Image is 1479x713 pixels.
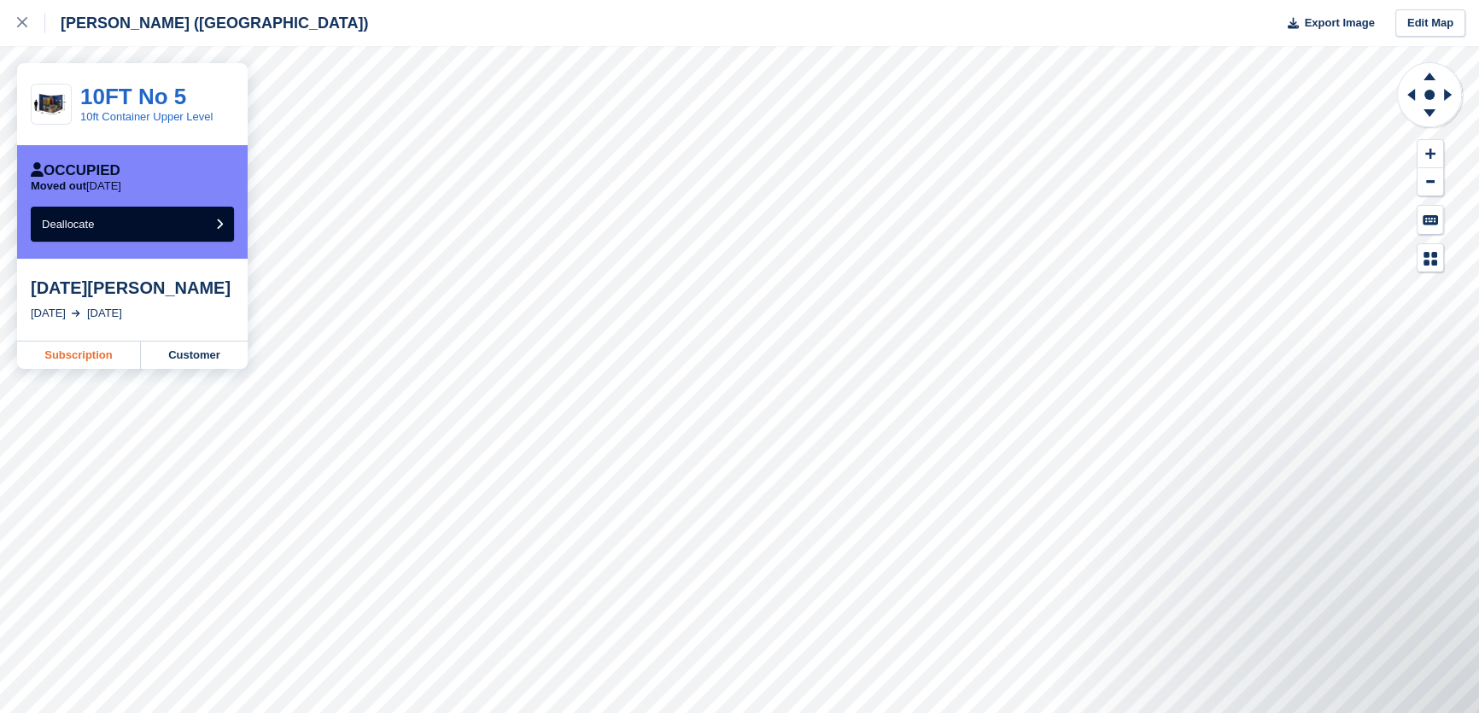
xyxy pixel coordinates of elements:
[80,110,213,123] a: 10ft Container Upper Level
[42,218,94,231] span: Deallocate
[31,179,86,192] span: Moved out
[1418,168,1443,196] button: Zoom Out
[1277,9,1375,38] button: Export Image
[1395,9,1465,38] a: Edit Map
[31,278,234,298] div: [DATE][PERSON_NAME]
[31,207,234,242] button: Deallocate
[17,342,141,369] a: Subscription
[1418,206,1443,234] button: Keyboard Shortcuts
[141,342,248,369] a: Customer
[45,13,368,33] div: [PERSON_NAME] ([GEOGRAPHIC_DATA])
[1418,140,1443,168] button: Zoom In
[31,305,66,322] div: [DATE]
[80,84,186,109] a: 10FT No 5
[32,91,71,118] img: 10ft%20Pic.png
[1418,244,1443,272] button: Map Legend
[31,162,120,179] div: Occupied
[72,310,80,317] img: arrow-right-light-icn-cde0832a797a2874e46488d9cf13f60e5c3a73dbe684e267c42b8395dfbc2abf.svg
[1304,15,1374,32] span: Export Image
[31,179,121,193] p: [DATE]
[87,305,122,322] div: [DATE]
